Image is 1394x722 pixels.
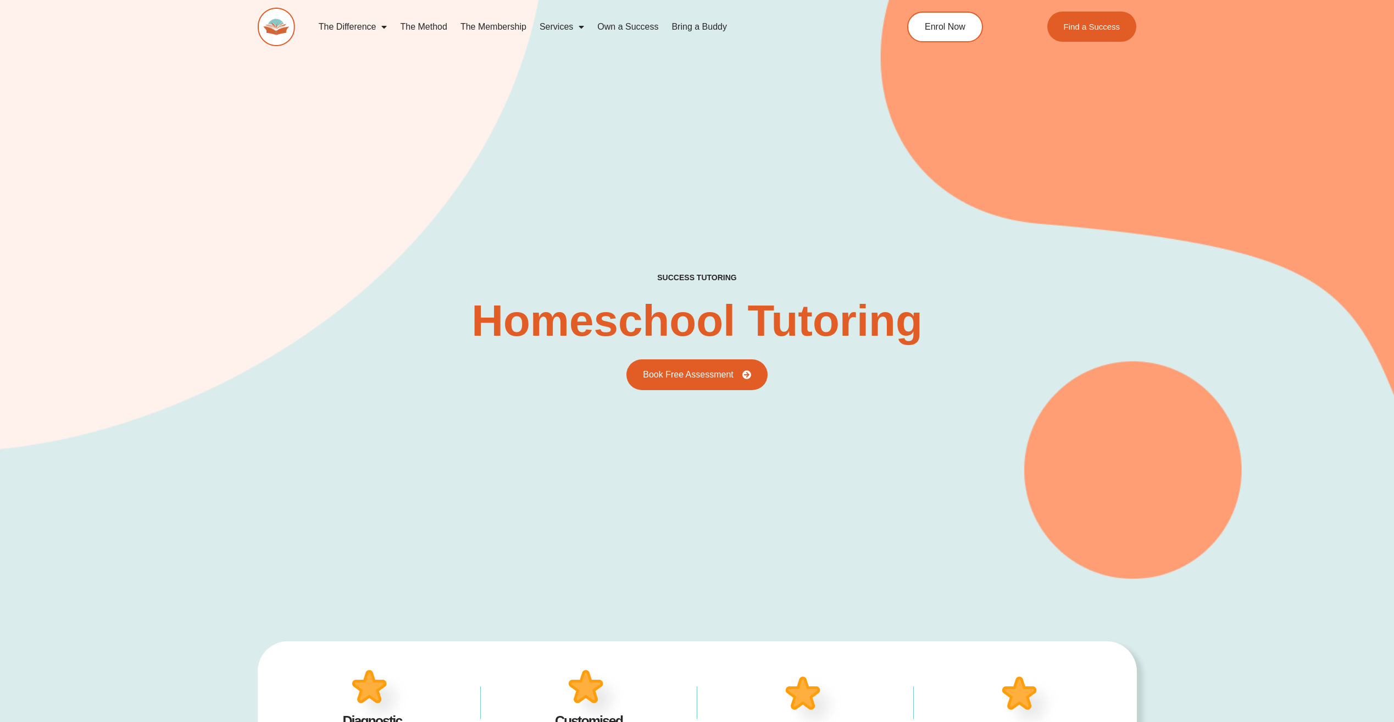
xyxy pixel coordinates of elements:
a: Own a Success [591,14,665,40]
a: Enrol Now [907,12,983,42]
h4: success tutoring [657,273,736,282]
a: The Membership [454,14,533,40]
span: Book Free Assessment [643,370,734,379]
a: Book Free Assessment [626,359,768,390]
span: Enrol Now [925,23,965,31]
nav: Menu [312,14,857,40]
a: The Method [393,14,453,40]
span: Find a Success [1064,23,1120,31]
h2: Homeschool Tutoring [471,299,923,343]
a: The Difference [312,14,394,40]
a: Find a Success [1047,12,1137,42]
a: Services [533,14,591,40]
a: Bring a Buddy [665,14,734,40]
